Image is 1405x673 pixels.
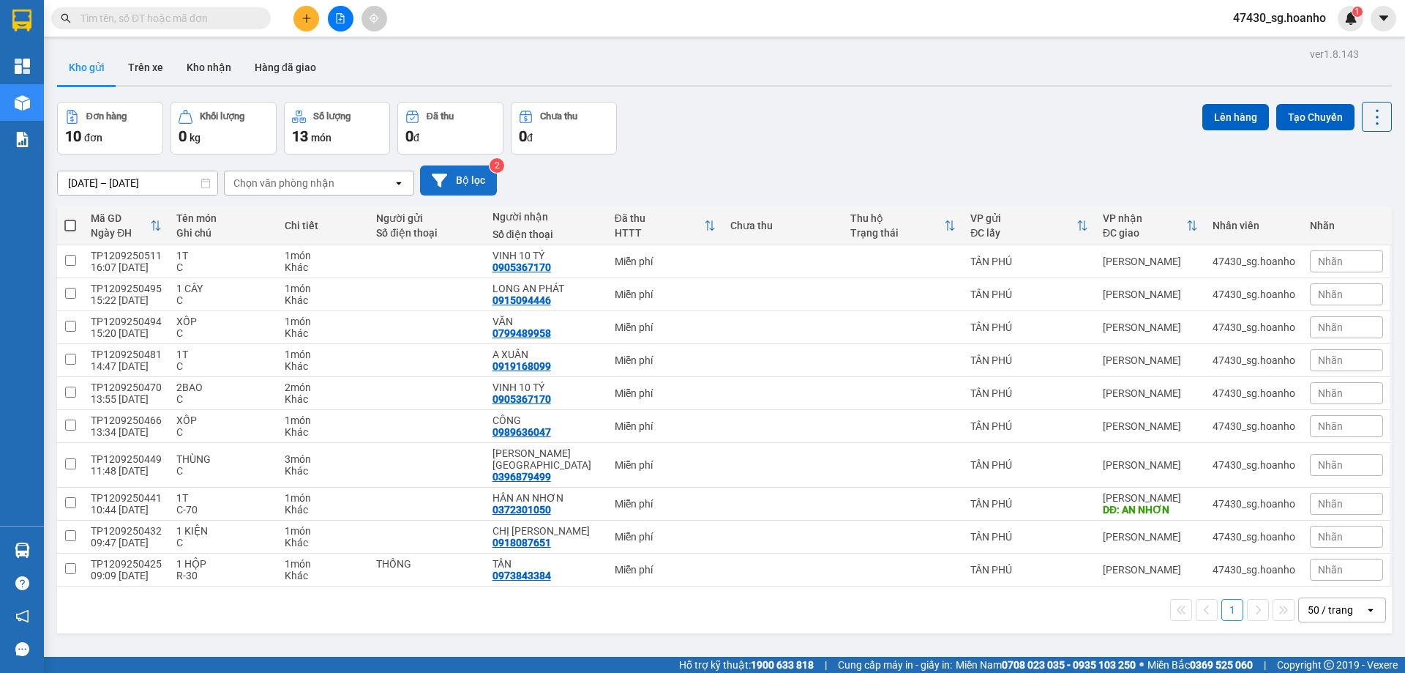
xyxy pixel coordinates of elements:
[285,316,362,327] div: 1 món
[176,492,269,504] div: 1T
[91,250,162,261] div: TP1209250511
[970,531,1088,543] div: TÂN PHÚ
[285,504,362,516] div: Khác
[176,349,269,360] div: 1T
[1276,104,1355,130] button: Tạo Chuyến
[970,387,1088,399] div: TÂN PHÚ
[679,657,814,673] span: Hỗ trợ kỹ thuật:
[511,102,617,155] button: Chưa thu0đ
[285,426,362,438] div: Khác
[1147,657,1253,673] span: Miền Bắc
[91,261,162,273] div: 16:07 [DATE]
[12,12,85,48] div: TÂN PHÚ
[956,657,1136,673] span: Miền Nam
[1318,531,1343,543] span: Nhãn
[492,382,600,393] div: VINH 10 TÝ
[57,102,163,155] button: Đơn hàng10đơn
[176,327,269,339] div: C
[1213,289,1295,300] div: 47430_sg.hoanho
[1264,657,1266,673] span: |
[1103,564,1198,576] div: [PERSON_NAME]
[15,576,29,590] span: question-circle
[176,414,269,426] div: XỐP
[285,220,362,231] div: Chi tiết
[1355,7,1360,17] span: 1
[176,382,269,393] div: 2BAO
[285,465,362,477] div: Khác
[376,227,477,239] div: Số điện thoại
[15,59,30,74] img: dashboard-icon
[95,12,212,45] div: [PERSON_NAME]
[1103,387,1198,399] div: [PERSON_NAME]
[492,228,600,240] div: Số điện thoại
[492,447,600,471] div: HƯỚNG CHỢ TQ
[1377,12,1390,25] span: caret-down
[393,177,405,189] svg: open
[1103,531,1198,543] div: [PERSON_NAME]
[285,453,362,465] div: 3 món
[825,657,827,673] span: |
[91,558,162,570] div: TP1209250425
[57,50,116,85] button: Kho gửi
[405,127,413,145] span: 0
[1095,207,1205,245] th: Toggle SortBy
[970,227,1076,239] div: ĐC lấy
[176,250,269,261] div: 1T
[328,6,353,31] button: file-add
[86,111,127,122] div: Đơn hàng
[490,158,504,173] sup: 2
[190,132,201,144] span: kg
[1318,459,1343,471] span: Nhãn
[615,387,716,399] div: Miễn phí
[1324,660,1334,670] span: copyright
[1352,7,1363,17] sup: 1
[970,420,1088,432] div: TÂN PHÚ
[311,132,331,144] span: món
[176,453,269,465] div: THÙNG
[615,564,716,576] div: Miễn phí
[970,564,1088,576] div: TÂN PHÚ
[91,525,162,537] div: TP1209250432
[607,207,723,245] th: Toggle SortBy
[176,261,269,273] div: C
[519,127,527,145] span: 0
[615,321,716,333] div: Miễn phí
[179,127,187,145] span: 0
[1221,599,1243,621] button: 1
[176,537,269,549] div: C
[285,537,362,549] div: Khác
[91,227,150,239] div: Ngày ĐH
[284,102,390,155] button: Số lượng13món
[1213,498,1295,510] div: 47430_sg.hoanho
[1318,498,1343,510] span: Nhãn
[1103,420,1198,432] div: [PERSON_NAME]
[413,132,419,144] span: đ
[492,393,551,405] div: 0905367170
[1318,420,1343,432] span: Nhãn
[12,94,212,112] div: Tên hàng: 1 CÂY ( : 1 )
[15,609,29,623] span: notification
[58,171,217,195] input: Select a date range.
[838,657,952,673] span: Cung cấp máy in - giấy in:
[292,127,308,145] span: 13
[91,537,162,549] div: 09:47 [DATE]
[492,504,551,516] div: 0372301050
[1318,564,1343,576] span: Nhãn
[1213,564,1295,576] div: 47430_sg.hoanho
[615,212,704,224] div: Đã thu
[751,659,814,671] strong: 1900 633 818
[91,327,162,339] div: 15:20 [DATE]
[615,227,704,239] div: HTTT
[1213,354,1295,366] div: 47430_sg.hoanho
[1318,289,1343,300] span: Nhãn
[492,316,600,327] div: VĂN
[1318,256,1343,267] span: Nhãn
[1202,104,1269,130] button: Lên hàng
[970,289,1088,300] div: TÂN PHÚ
[285,414,362,426] div: 1 món
[61,13,71,23] span: search
[83,207,169,245] th: Toggle SortBy
[492,349,600,360] div: A XUÂN
[492,525,600,537] div: CHỊ HỒNG
[176,426,269,438] div: C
